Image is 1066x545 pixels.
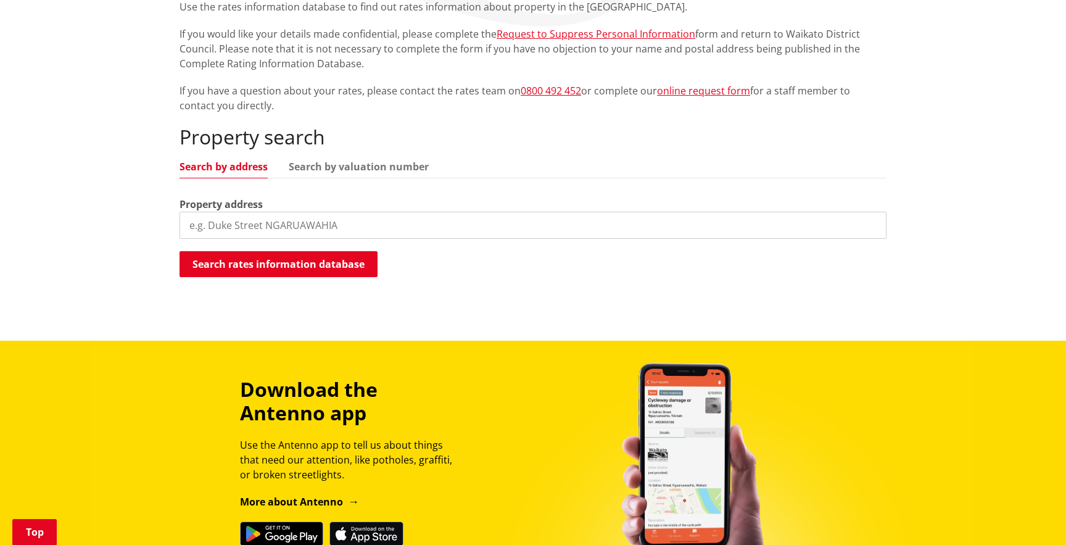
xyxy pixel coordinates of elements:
p: If you would like your details made confidential, please complete the form and return to Waikato ... [180,27,886,71]
button: Search rates information database [180,251,378,277]
a: More about Antenno [240,495,359,509]
p: Use the Antenno app to tell us about things that need our attention, like potholes, graffiti, or ... [240,438,463,482]
a: Top [12,519,57,545]
a: Request to Suppress Personal Information [497,27,695,41]
a: online request form [657,84,750,98]
input: e.g. Duke Street NGARUAWAHIA [180,212,886,239]
h3: Download the Antenno app [240,378,463,425]
label: Property address [180,197,263,212]
a: Search by address [180,162,268,172]
iframe: Messenger Launcher [1009,493,1054,538]
p: If you have a question about your rates, please contact the rates team on or complete our for a s... [180,83,886,113]
a: Search by valuation number [289,162,429,172]
h2: Property search [180,125,886,149]
a: 0800 492 452 [521,84,581,98]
